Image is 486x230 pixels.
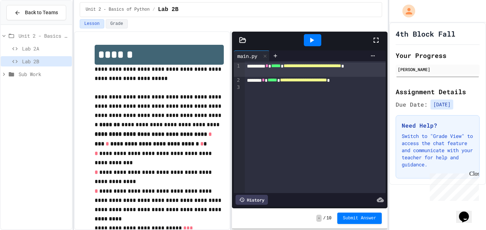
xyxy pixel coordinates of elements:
span: Sub Work [19,70,69,78]
span: Unit 2 - Basics of Python [19,32,69,39]
div: My Account [395,3,417,19]
h3: Need Help? [402,121,474,130]
span: Lab 2B [158,5,179,14]
div: [PERSON_NAME] [398,66,477,73]
h2: Your Progress [396,50,480,60]
div: 1 [234,63,241,77]
button: Submit Answer [337,213,382,224]
span: / [323,215,326,221]
span: Unit 2 - Basics of Python [86,7,150,12]
span: Due Date: [396,100,428,109]
button: Back to Teams [6,5,66,20]
span: Lab 2B [22,58,69,65]
div: Chat with us now!Close [3,3,49,45]
span: [DATE] [430,100,453,109]
iframe: chat widget [427,171,479,201]
div: 3 [234,84,241,91]
button: Lesson [80,19,104,28]
div: 2 [234,77,241,84]
span: / [153,7,155,12]
h2: Assignment Details [396,87,480,97]
div: History [236,195,268,205]
span: 10 [326,215,331,221]
div: main.py [234,50,270,61]
span: Back to Teams [25,9,58,16]
span: Lab 2A [22,45,69,52]
span: - [316,215,322,222]
iframe: chat widget [456,202,479,223]
p: Switch to "Grade View" to access the chat feature and communicate with your teacher for help and ... [402,133,474,168]
button: Grade [106,19,128,28]
div: main.py [234,52,261,60]
h1: 4th Block Fall [396,29,455,39]
span: Submit Answer [343,215,376,221]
